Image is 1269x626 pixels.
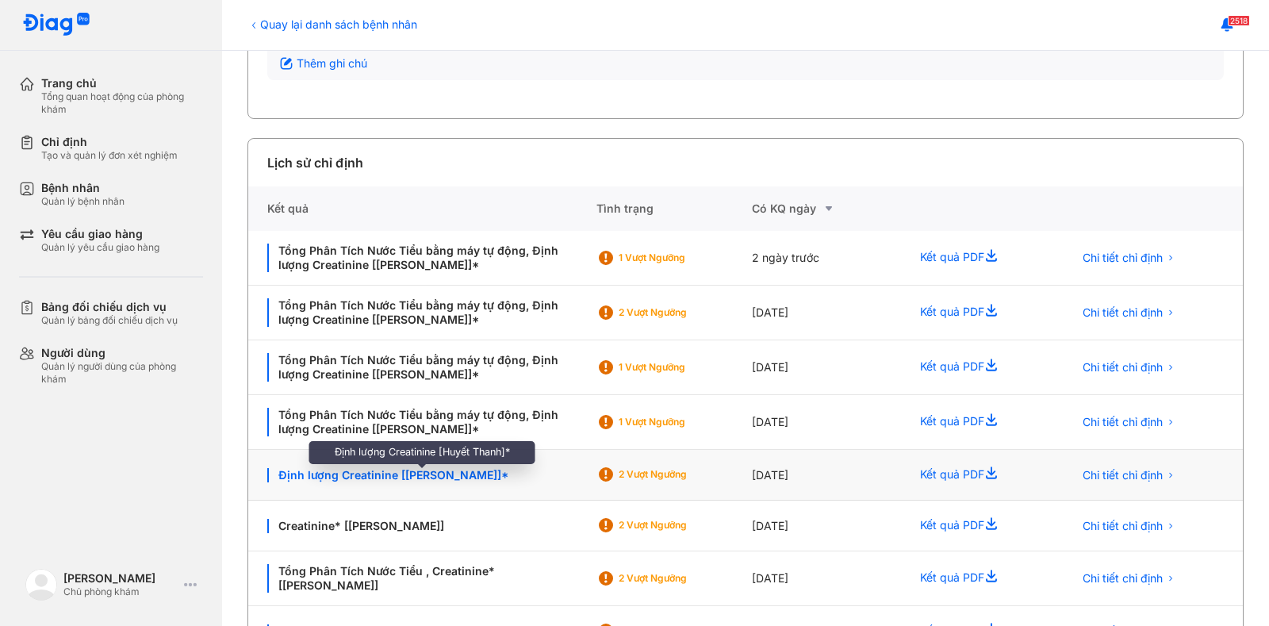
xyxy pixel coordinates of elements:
[619,306,746,319] div: 2 Vượt ngưỡng
[41,135,178,149] div: Chỉ định
[1228,15,1250,26] span: 2518
[267,353,577,382] div: Tổng Phân Tích Nước Tiểu bằng máy tự động, Định lượng Creatinine [[PERSON_NAME]]*
[752,231,901,286] div: 2 ngày trước
[619,572,746,585] div: 2 Vượt ngưỡng
[280,56,367,71] div: Thêm ghi chú
[247,16,417,33] div: Quay lại danh sách bệnh nhân
[41,76,203,90] div: Trang chủ
[1073,355,1185,379] button: Chi tiết chỉ định
[41,314,178,327] div: Quản lý bảng đối chiếu dịch vụ
[63,586,178,598] div: Chủ phòng khám
[267,408,577,436] div: Tổng Phân Tích Nước Tiểu bằng máy tự động, Định lượng Creatinine [[PERSON_NAME]]*
[267,298,577,327] div: Tổng Phân Tích Nước Tiểu bằng máy tự động, Định lượng Creatinine [[PERSON_NAME]]*
[1083,519,1163,533] span: Chi tiết chỉ định
[1083,415,1163,429] span: Chi tiết chỉ định
[1083,305,1163,320] span: Chi tiết chỉ định
[752,450,901,501] div: [DATE]
[41,181,125,195] div: Bệnh nhân
[901,501,1054,551] div: Kết quả PDF
[41,360,203,386] div: Quản lý người dùng của phòng khám
[41,300,178,314] div: Bảng đối chiếu dịch vụ
[619,519,746,532] div: 2 Vượt ngưỡng
[25,569,57,601] img: logo
[267,519,577,533] div: Creatinine* [[PERSON_NAME]]
[267,244,577,272] div: Tổng Phân Tích Nước Tiểu bằng máy tự động, Định lượng Creatinine [[PERSON_NAME]]*
[901,395,1054,450] div: Kết quả PDF
[1083,360,1163,374] span: Chi tiết chỉ định
[41,346,203,360] div: Người dùng
[1083,571,1163,586] span: Chi tiết chỉ định
[619,252,746,264] div: 1 Vượt ngưỡng
[901,340,1054,395] div: Kết quả PDF
[1073,463,1185,487] button: Chi tiết chỉ định
[22,13,90,37] img: logo
[901,231,1054,286] div: Kết quả PDF
[267,468,577,482] div: Định lượng Creatinine [[PERSON_NAME]]*
[1083,251,1163,265] span: Chi tiết chỉ định
[1073,246,1185,270] button: Chi tiết chỉ định
[41,241,159,254] div: Quản lý yêu cầu giao hàng
[248,186,596,231] div: Kết quả
[267,564,577,593] div: Tổng Phân Tích Nước Tiểu , Creatinine* [[PERSON_NAME]]
[1083,468,1163,482] span: Chi tiết chỉ định
[41,90,203,116] div: Tổng quan hoạt động của phòng khám
[752,340,901,395] div: [DATE]
[752,551,901,606] div: [DATE]
[1073,410,1185,434] button: Chi tiết chỉ định
[619,468,746,481] div: 2 Vượt ngưỡng
[901,551,1054,606] div: Kết quả PDF
[901,286,1054,340] div: Kết quả PDF
[1073,566,1185,590] button: Chi tiết chỉ định
[752,501,901,551] div: [DATE]
[752,395,901,450] div: [DATE]
[41,227,159,241] div: Yêu cầu giao hàng
[41,149,178,162] div: Tạo và quản lý đơn xét nghiệm
[901,450,1054,501] div: Kết quả PDF
[267,153,363,172] div: Lịch sử chỉ định
[596,186,752,231] div: Tình trạng
[41,195,125,208] div: Quản lý bệnh nhân
[619,361,746,374] div: 1 Vượt ngưỡng
[1073,301,1185,325] button: Chi tiết chỉ định
[1073,514,1185,538] button: Chi tiết chỉ định
[752,286,901,340] div: [DATE]
[619,416,746,428] div: 1 Vượt ngưỡng
[63,571,178,586] div: [PERSON_NAME]
[752,199,901,218] div: Có KQ ngày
